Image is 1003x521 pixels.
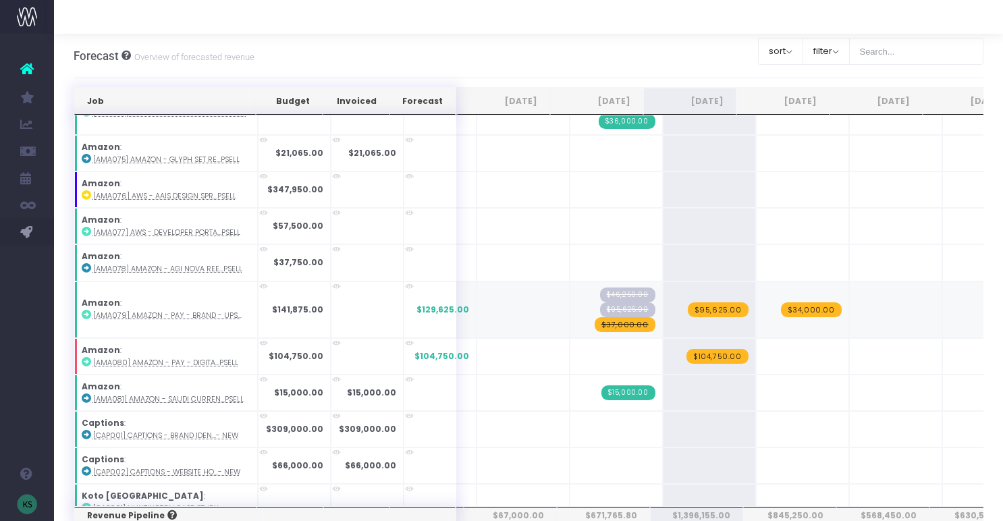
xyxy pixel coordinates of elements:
span: $104,750.00 [414,350,469,362]
td: : [74,208,258,244]
strong: $66,000.00 [272,460,323,471]
strong: Amazon [82,381,120,392]
th: Dec 25: activate to sort column ascending [830,88,923,115]
span: $129,625.00 [416,304,469,316]
td: : [74,411,258,447]
strong: Amazon [82,141,120,153]
th: Nov 25: activate to sort column ascending [736,88,830,115]
strong: $21,065.00 [275,147,323,159]
abbr: [CAS001] Huntington Case Study [93,503,219,514]
abbr: [AMA080] Amazon - Pay - Digital - Upsell [93,358,238,368]
strong: Amazon [82,214,120,225]
strong: Amazon [82,344,120,356]
span: wayahead Revenue Forecast Item [595,317,655,332]
strong: $37,750.00 [273,256,323,268]
td: : [74,375,258,411]
strong: Amazon [82,297,120,308]
strong: $309,000.00 [266,423,323,435]
strong: $15,000.00 [274,387,323,398]
img: images/default_profile_image.png [17,494,37,514]
td: : [74,244,258,281]
abbr: [AMA077] AWS - Developer Portal - Brand - Upsell [93,227,240,238]
small: Overview of forecasted revenue [131,49,254,63]
td: : [74,338,258,375]
abbr: [AMA081] Amazon - Saudi Currency Symbols - Brand - Upsell [93,394,244,404]
th: Invoiced [323,88,389,115]
abbr: [AMA078] Amazon - AGI Nova Reel - Motion - Upsell [93,264,242,274]
strong: Koto [GEOGRAPHIC_DATA] [82,490,204,501]
strong: Amazon [82,177,120,189]
strong: Amazon [82,250,120,262]
abbr: [CAP001] Captions - Brand Identity - Brand - New [93,431,238,441]
th: Aug 25: activate to sort column ascending [457,88,550,115]
th: Sep 25: activate to sort column ascending [550,88,643,115]
strong: $309,000.00 [339,423,396,435]
span: Streamtime Invoice: 336 – [AMA081] Amazon - Saudi Currency Symbols - Brand - Upsell [601,385,655,400]
button: filter [803,38,850,65]
td: : [74,281,258,338]
th: Forecast [389,88,456,115]
input: Search... [849,38,984,65]
abbr: [AMA076] AWS - AAIS Design Sprint - Brand - Upsell [93,191,236,201]
td: : [74,135,258,171]
strong: $104,750.00 [269,350,323,362]
span: wayahead Revenue Forecast Item [688,302,749,317]
strong: Captions [82,454,124,465]
strong: $347,950.00 [267,184,323,195]
strong: $141,875.00 [272,304,323,315]
span: wayahead Revenue Forecast Item [686,349,749,364]
td: : [74,447,258,484]
strong: Captions [82,417,124,429]
span: Forecast [74,49,119,63]
abbr: [AMA079] Amazon - Pay - Brand - Upsell [93,310,242,321]
strong: $66,000.00 [345,460,396,471]
strong: $57,500.00 [273,220,323,231]
abbr: [CAP002] Captions - Website Homepage - Digital - New [93,467,240,477]
span: Streamtime Draft Invoice: null – [AMA079] Amazon - Pay - Brand - Upsell [600,302,655,317]
th: Budget [256,88,323,115]
span: wayahead Revenue Forecast Item [781,302,842,317]
abbr: [AMA075] Amazon - Glyph Set Reduction - Brand - Upsell [93,155,240,165]
td: : [74,484,258,520]
button: sort [758,38,803,65]
abbr: [AMA073] Amazon - Creators Identity - Brand [93,108,247,118]
th: Oct 25: activate to sort column ascending [643,88,736,115]
strong: $21,065.00 [348,147,396,159]
span: Streamtime Invoice: 339 – [AMA073] Amazon - Creators Identity - Brand [599,114,655,129]
th: Job: activate to sort column ascending [74,88,256,115]
span: Streamtime Draft Invoice: null – [AMA079] Amazon - Pay - Brand - Upsell [600,287,655,302]
td: : [74,171,258,208]
strong: $15,000.00 [347,387,396,398]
